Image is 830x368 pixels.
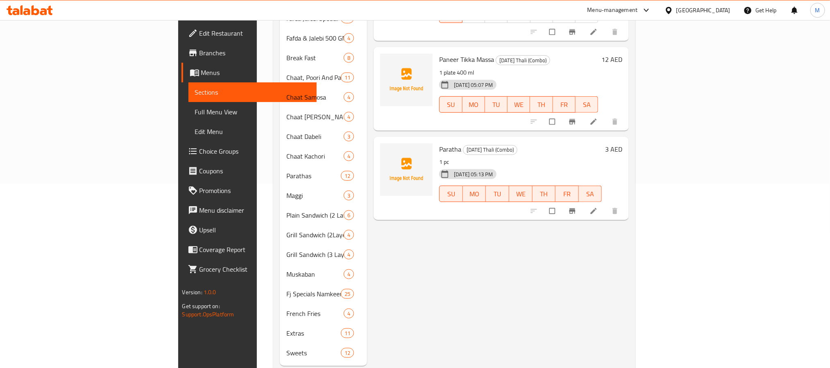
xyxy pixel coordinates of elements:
button: MO [463,186,486,202]
span: SU [443,188,459,200]
button: FR [556,186,579,202]
span: FR [556,99,572,111]
span: Edit Restaurant [200,28,310,38]
span: 4 [344,113,354,121]
span: FR [556,9,572,21]
a: Promotions [181,181,317,200]
span: M [815,6,820,15]
a: Menus [181,63,317,82]
button: TU [486,186,509,202]
div: Chaat Vada [286,112,344,122]
span: Grocery Checklist [200,264,310,274]
span: Coverage Report [200,245,310,254]
span: 4 [344,231,354,239]
a: Edit menu item [590,118,599,126]
span: Fafda & Jalebi 500 GM & 1 KG [286,33,344,43]
a: Choice Groups [181,141,317,161]
span: Grill Sandwich (3 Layers) [286,250,344,259]
span: Chaat [PERSON_NAME] [286,112,344,122]
span: Version: [182,287,202,298]
span: Menu disclaimer [200,205,310,215]
div: items [344,269,354,279]
div: Fj Specials Namkeens [286,289,341,299]
span: TH [536,188,553,200]
span: 4 [344,34,354,42]
span: [DATE] Thali (Combo) [463,145,517,154]
div: Grill Sandwich (2Layers)4 [280,225,367,245]
div: Break Fast [286,53,344,63]
span: [DATE] 05:13 PM [451,170,496,178]
span: SU [443,9,459,21]
div: Chaat Samosa4 [280,87,367,107]
span: Edit Menu [195,127,310,136]
span: 3 [344,192,354,200]
button: SA [579,186,602,202]
a: Full Menu View [188,102,317,122]
span: Get support on: [182,301,220,311]
span: FR [559,188,576,200]
span: TH [533,99,549,111]
div: Sunday Thali (Combo) [463,145,517,155]
a: Edit Menu [188,122,317,141]
p: 1 plate 400 ml [439,68,598,78]
button: SU [439,186,463,202]
button: MO [463,96,485,113]
div: Plain Sandwich (2 Layers)6 [280,205,367,225]
div: Maggi3 [280,186,367,205]
span: 12 [341,349,354,357]
span: 4 [344,270,354,278]
span: MO [466,9,482,21]
span: Parathas [286,171,341,181]
div: [GEOGRAPHIC_DATA] [676,6,730,15]
div: Sweets12 [280,343,367,363]
span: Extras [286,328,341,338]
img: Paratha [380,143,433,196]
button: Branch-specific-item [563,113,583,131]
button: Branch-specific-item [563,202,583,220]
span: Select to update [544,24,562,40]
span: [DATE] Thali (Combo) [496,56,550,65]
div: items [344,112,354,122]
span: TH [534,9,550,21]
span: SA [579,9,595,21]
span: SA [582,188,599,200]
div: Menu-management [587,5,638,15]
div: Chaat Kachori4 [280,146,367,166]
span: Paratha [439,143,461,155]
div: Chaat, Poori And Papadi11 [280,68,367,87]
span: Chaat Samosa [286,92,344,102]
span: Maggi [286,191,344,200]
a: Upsell [181,220,317,240]
div: items [344,92,354,102]
div: items [344,33,354,43]
a: Edit menu item [590,28,599,36]
span: French Fries [286,309,344,318]
span: TU [488,9,504,21]
a: Coverage Report [181,240,317,259]
span: SA [579,99,595,111]
span: TU [489,188,506,200]
div: Muskaban4 [280,264,367,284]
a: Edit Restaurant [181,23,317,43]
div: Parathas12 [280,166,367,186]
div: Sunday Thali (Combo) [496,55,550,65]
span: 6 [344,211,354,219]
span: Muskaban [286,269,344,279]
div: Chaat Kachori [286,151,344,161]
span: Full Menu View [195,107,310,117]
button: TH [530,96,553,113]
span: Upsell [200,225,310,235]
span: 4 [344,251,354,259]
div: Grill Sandwich (2Layers) [286,230,344,240]
a: Edit menu item [590,207,599,215]
div: items [344,309,354,318]
span: 4 [344,310,354,318]
span: Sweets [286,348,341,358]
div: items [344,250,354,259]
span: Chaat Dabeli [286,132,344,141]
div: items [344,230,354,240]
